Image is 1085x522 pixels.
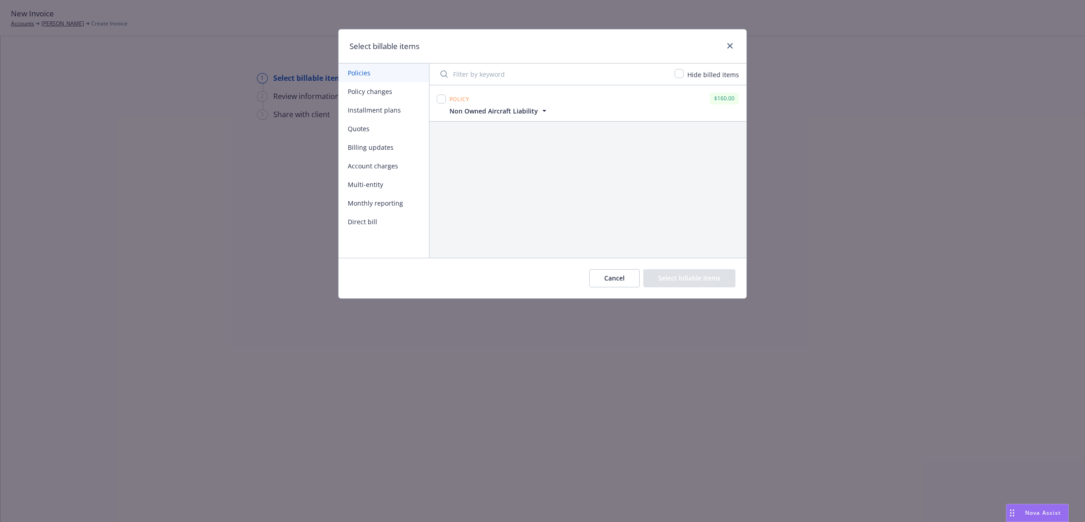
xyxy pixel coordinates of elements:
span: Non Owned Aircraft Liability [449,106,538,116]
button: Cancel [589,269,640,287]
button: Nova Assist [1006,504,1069,522]
span: Nova Assist [1025,509,1061,517]
div: Drag to move [1006,504,1018,522]
div: $160.00 [710,93,739,104]
button: Direct bill [339,212,429,231]
span: Policy [449,95,469,103]
a: close [725,40,735,51]
button: Monthly reporting [339,194,429,212]
span: Hide billed items [687,70,739,79]
input: Filter by keyword [435,65,669,83]
button: Quotes [339,119,429,138]
button: Non Owned Aircraft Liability [449,106,549,116]
h1: Select billable items [350,40,419,52]
button: Billing updates [339,138,429,157]
button: Installment plans [339,101,429,119]
button: Account charges [339,157,429,175]
button: Policies [339,64,429,82]
button: Policy changes [339,82,429,101]
button: Multi-entity [339,175,429,194]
